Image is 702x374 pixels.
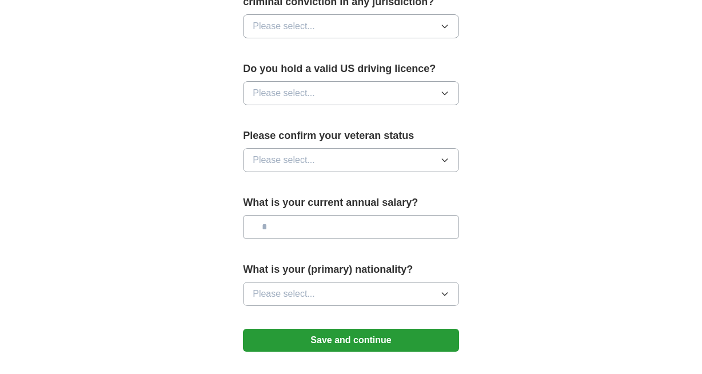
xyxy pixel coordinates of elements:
label: Do you hold a valid US driving licence? [243,61,459,77]
span: Please select... [253,287,315,301]
label: Please confirm your veteran status [243,128,459,144]
span: Please select... [253,86,315,100]
button: Save and continue [243,329,459,352]
button: Please select... [243,282,459,306]
label: What is your current annual salary? [243,195,459,210]
span: Please select... [253,153,315,167]
button: Please select... [243,81,459,105]
button: Please select... [243,148,459,172]
label: What is your (primary) nationality? [243,262,459,277]
button: Please select... [243,14,459,38]
span: Please select... [253,19,315,33]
